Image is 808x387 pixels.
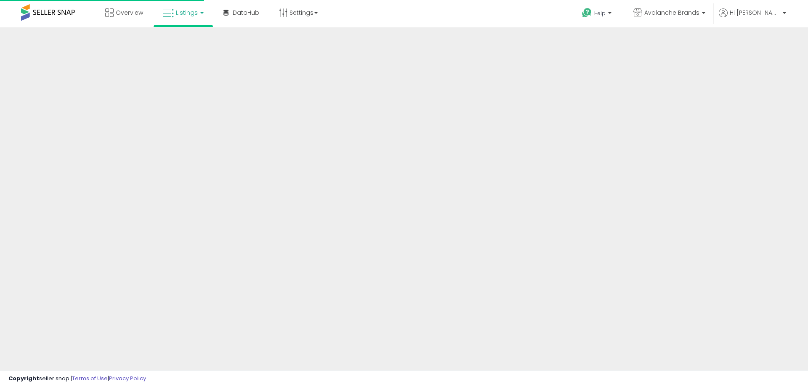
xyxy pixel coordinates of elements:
[575,1,620,27] a: Help
[582,8,592,18] i: Get Help
[8,375,146,383] div: seller snap | |
[730,8,780,17] span: Hi [PERSON_NAME]
[109,374,146,382] a: Privacy Policy
[594,10,606,17] span: Help
[644,8,699,17] span: Avalanche Brands
[72,374,108,382] a: Terms of Use
[719,8,786,27] a: Hi [PERSON_NAME]
[116,8,143,17] span: Overview
[8,374,39,382] strong: Copyright
[176,8,198,17] span: Listings
[233,8,259,17] span: DataHub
